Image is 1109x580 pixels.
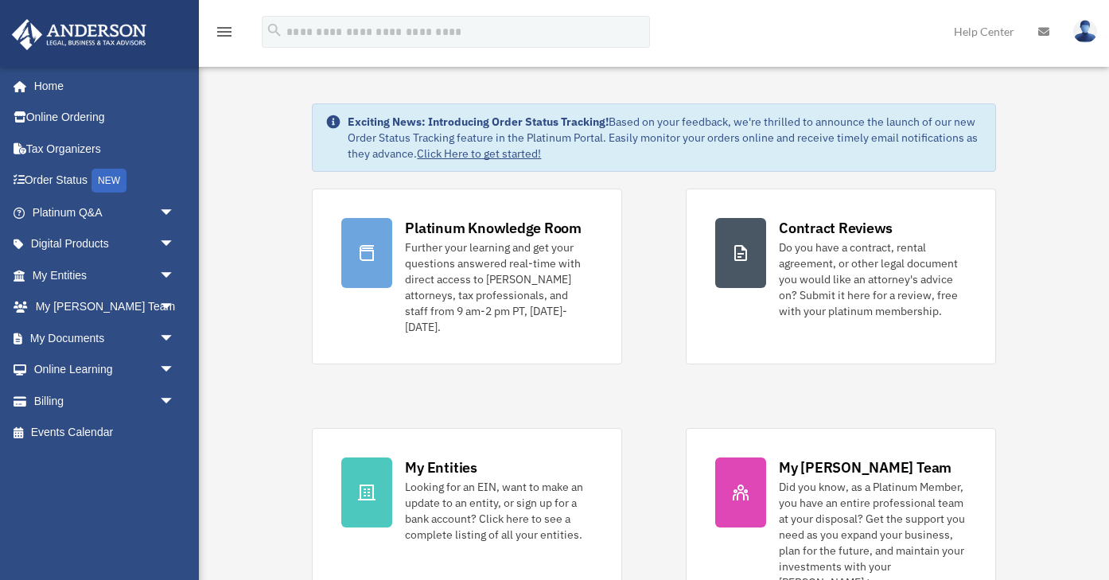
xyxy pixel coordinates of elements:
a: Online Learningarrow_drop_down [11,354,199,386]
div: My Entities [405,457,477,477]
span: arrow_drop_down [159,291,191,324]
div: Do you have a contract, rental agreement, or other legal document you would like an attorney's ad... [779,239,967,319]
a: Contract Reviews Do you have a contract, rental agreement, or other legal document you would like... [686,189,996,364]
i: search [266,21,283,39]
span: arrow_drop_down [159,322,191,355]
div: NEW [91,169,126,193]
a: Billingarrow_drop_down [11,385,199,417]
a: Tax Organizers [11,133,199,165]
a: Platinum Q&Aarrow_drop_down [11,197,199,228]
div: Further your learning and get your questions answered real-time with direct access to [PERSON_NAM... [405,239,593,335]
a: My Documentsarrow_drop_down [11,322,199,354]
a: Order StatusNEW [11,165,199,197]
strong: Exciting News: Introducing Order Status Tracking! [348,115,609,129]
img: Anderson Advisors Platinum Portal [7,19,151,50]
a: Online Ordering [11,102,199,134]
span: arrow_drop_down [159,197,191,229]
span: arrow_drop_down [159,385,191,418]
a: My [PERSON_NAME] Teamarrow_drop_down [11,291,199,323]
span: arrow_drop_down [159,259,191,292]
div: Platinum Knowledge Room [405,218,582,238]
a: My Entitiesarrow_drop_down [11,259,199,291]
i: menu [215,22,234,41]
div: My [PERSON_NAME] Team [779,457,951,477]
div: Contract Reviews [779,218,893,238]
img: User Pic [1073,20,1097,43]
div: Based on your feedback, we're thrilled to announce the launch of our new Order Status Tracking fe... [348,114,982,162]
a: Events Calendar [11,417,199,449]
a: Platinum Knowledge Room Further your learning and get your questions answered real-time with dire... [312,189,622,364]
a: Digital Productsarrow_drop_down [11,228,199,260]
span: arrow_drop_down [159,354,191,387]
span: arrow_drop_down [159,228,191,261]
a: menu [215,28,234,41]
a: Home [11,70,191,102]
a: Click Here to get started! [417,146,541,161]
div: Looking for an EIN, want to make an update to an entity, or sign up for a bank account? Click her... [405,479,593,543]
